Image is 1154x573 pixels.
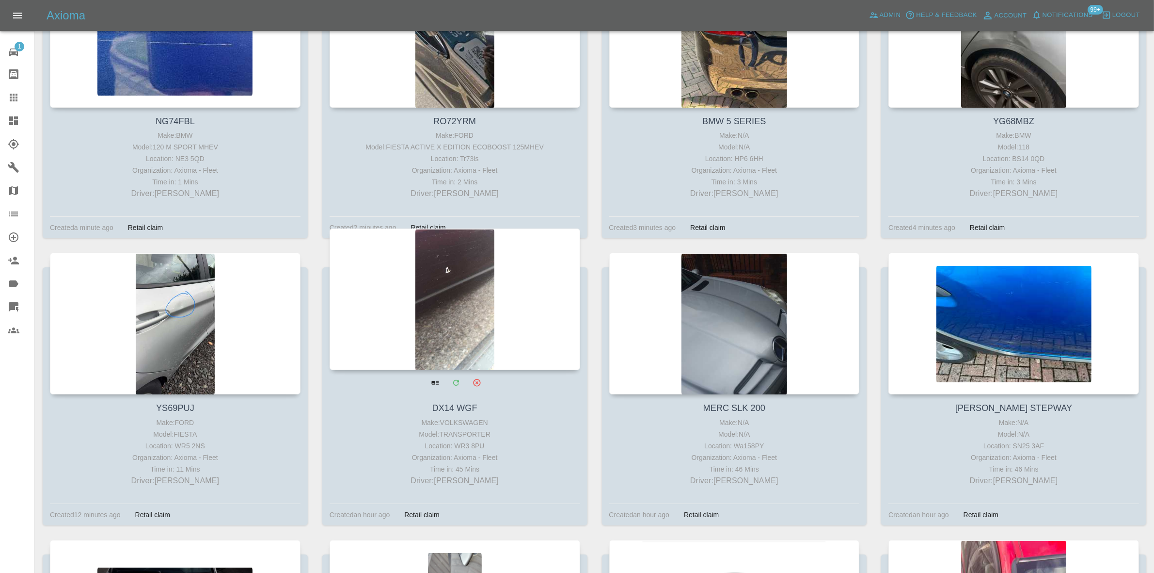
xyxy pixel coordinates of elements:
[891,153,1137,164] div: Location: BS14 0QD
[52,164,298,176] div: Organization: Axioma - Fleet
[888,222,955,233] div: Created 4 minutes ago
[425,373,445,393] a: View
[156,403,194,413] a: YS69PUJ
[156,116,195,126] a: NG74FBL
[963,222,1012,233] div: Retail claim
[467,373,487,393] button: Archive
[330,509,390,521] div: Created an hour ago
[903,8,979,23] button: Help & Feedback
[52,475,298,487] p: Driver: [PERSON_NAME]
[612,440,857,452] div: Location: Wa158PY
[52,428,298,440] div: Model: FIESTA
[52,141,298,153] div: Model: 120 M SPORT MHEV
[955,403,1073,413] a: [PERSON_NAME] STEPWAY
[15,42,24,51] span: 1
[332,188,578,199] p: Driver: [PERSON_NAME]
[891,176,1137,188] div: Time in: 3 Mins
[332,130,578,141] div: Make: FORD
[1112,10,1140,21] span: Logout
[52,176,298,188] div: Time in: 1 Mins
[891,141,1137,153] div: Model: 118
[891,188,1137,199] p: Driver: [PERSON_NAME]
[891,417,1137,428] div: Make: N/A
[612,176,857,188] div: Time in: 3 Mins
[47,8,85,23] h5: Axioma
[956,509,1006,521] div: Retail claim
[52,130,298,141] div: Make: BMW
[330,222,396,233] div: Created 2 minutes ago
[446,373,466,393] a: Modify
[332,440,578,452] div: Location: WR3 8PU
[612,164,857,176] div: Organization: Axioma - Fleet
[980,8,1029,23] a: Account
[332,176,578,188] div: Time in: 2 Mins
[995,10,1027,21] span: Account
[702,116,766,126] a: BMW 5 SERIES
[891,452,1137,463] div: Organization: Axioma - Fleet
[52,417,298,428] div: Make: FORD
[1099,8,1142,23] button: Logout
[332,452,578,463] div: Organization: Axioma - Fleet
[52,188,298,199] p: Driver: [PERSON_NAME]
[332,153,578,164] div: Location: Tr73ls
[891,463,1137,475] div: Time in: 46 Mins
[703,403,765,413] a: MERC SLK 200
[612,153,857,164] div: Location: HP6 6HH
[6,4,29,27] button: Open drawer
[677,509,726,521] div: Retail claim
[891,440,1137,452] div: Location: SN25 3AF
[683,222,732,233] div: Retail claim
[1088,5,1103,15] span: 99+
[397,509,446,521] div: Retail claim
[52,452,298,463] div: Organization: Axioma - Fleet
[612,417,857,428] div: Make: N/A
[867,8,903,23] a: Admin
[1043,10,1093,21] span: Notifications
[612,141,857,153] div: Model: N/A
[612,130,857,141] div: Make: N/A
[121,222,170,233] div: Retail claim
[609,509,670,521] div: Created an hour ago
[332,475,578,487] p: Driver: [PERSON_NAME]
[332,463,578,475] div: Time in: 45 Mins
[891,428,1137,440] div: Model: N/A
[880,10,901,21] span: Admin
[52,153,298,164] div: Location: NE3 5QD
[1029,8,1095,23] button: Notifications
[52,440,298,452] div: Location: WR5 2NS
[332,164,578,176] div: Organization: Axioma - Fleet
[891,130,1137,141] div: Make: BMW
[433,116,476,126] a: RO72YRM
[404,222,453,233] div: Retail claim
[888,509,949,521] div: Created an hour ago
[891,164,1137,176] div: Organization: Axioma - Fleet
[128,509,177,521] div: Retail claim
[50,222,113,233] div: Created a minute ago
[891,475,1137,487] p: Driver: [PERSON_NAME]
[993,116,1034,126] a: YG68MBZ
[612,463,857,475] div: Time in: 46 Mins
[612,188,857,199] p: Driver: [PERSON_NAME]
[332,141,578,153] div: Model: FIESTA ACTIVE X EDITION ECOBOOST 125MHEV
[332,428,578,440] div: Model: TRANSPORTER
[612,452,857,463] div: Organization: Axioma - Fleet
[50,509,121,521] div: Created 12 minutes ago
[52,463,298,475] div: Time in: 11 Mins
[609,222,676,233] div: Created 3 minutes ago
[916,10,977,21] span: Help & Feedback
[612,428,857,440] div: Model: N/A
[432,403,477,413] a: DX14 WGF
[332,417,578,428] div: Make: VOLKSWAGEN
[612,475,857,487] p: Driver: [PERSON_NAME]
